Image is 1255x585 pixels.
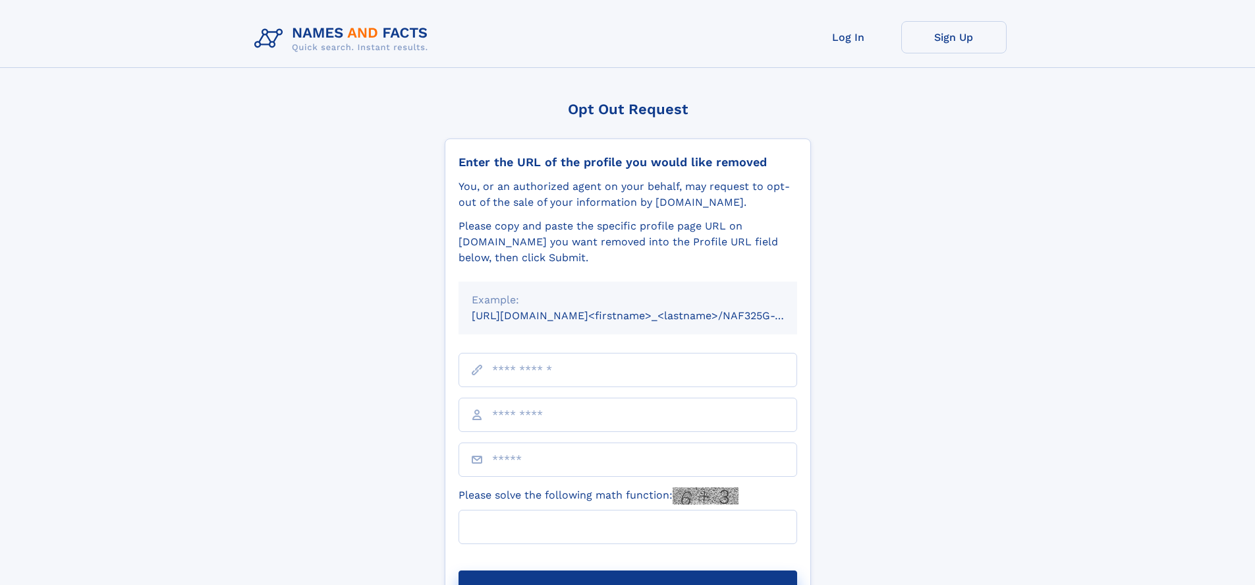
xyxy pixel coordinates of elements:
[249,21,439,57] img: Logo Names and Facts
[445,101,811,117] div: Opt Out Request
[459,179,797,210] div: You, or an authorized agent on your behalf, may request to opt-out of the sale of your informatio...
[459,218,797,266] div: Please copy and paste the specific profile page URL on [DOMAIN_NAME] you want removed into the Pr...
[901,21,1007,53] a: Sign Up
[472,292,784,308] div: Example:
[459,487,739,505] label: Please solve the following math function:
[459,155,797,169] div: Enter the URL of the profile you would like removed
[796,21,901,53] a: Log In
[472,309,822,322] small: [URL][DOMAIN_NAME]<firstname>_<lastname>/NAF325G-xxxxxxxx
